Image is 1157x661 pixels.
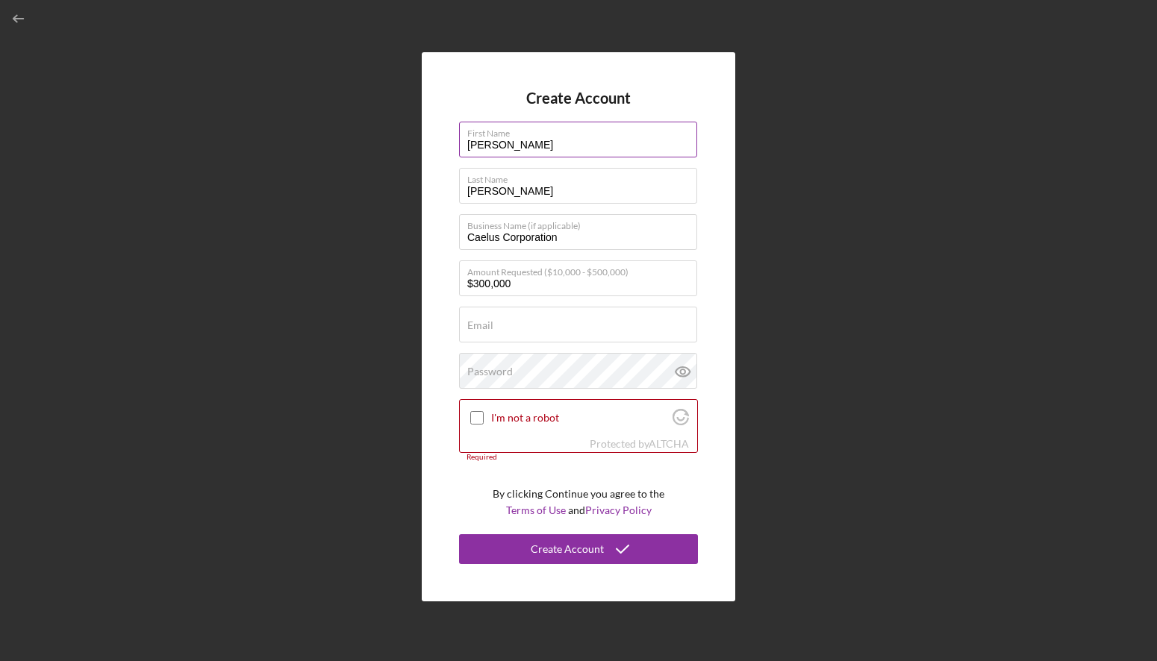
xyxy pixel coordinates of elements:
a: Privacy Policy [585,504,652,516]
div: Create Account [531,534,604,564]
p: By clicking Continue you agree to the and [493,486,664,519]
label: Email [467,319,493,331]
a: Terms of Use [506,504,566,516]
div: Required [459,453,698,462]
label: Amount Requested ($10,000 - $500,000) [467,261,697,278]
button: Create Account [459,534,698,564]
label: First Name [467,122,697,139]
div: Protected by [590,438,689,450]
a: Visit Altcha.org [673,415,689,427]
label: Password [467,366,513,378]
a: Visit Altcha.org [649,437,689,450]
label: Business Name (if applicable) [467,215,697,231]
h4: Create Account [526,90,631,107]
label: I'm not a robot [491,412,668,424]
label: Last Name [467,169,697,185]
